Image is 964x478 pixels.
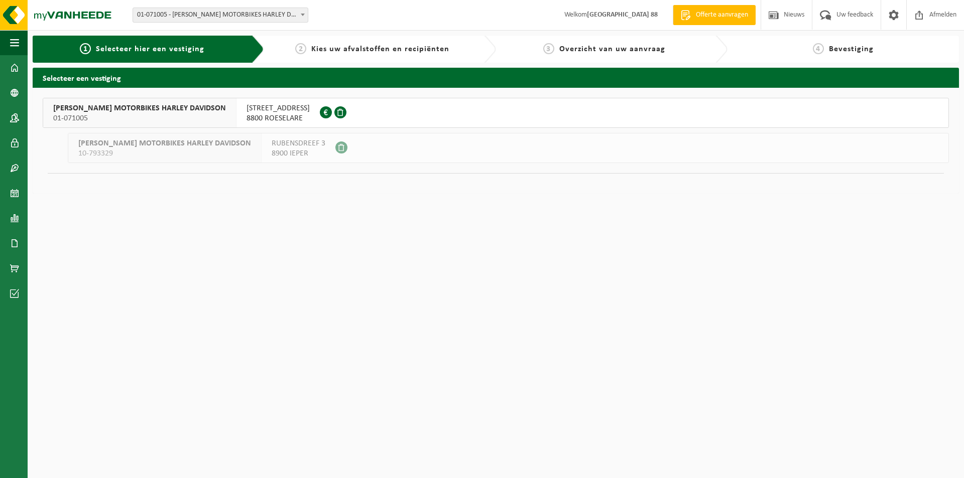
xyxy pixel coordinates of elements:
[247,113,310,123] span: 8800 ROESELARE
[247,103,310,113] span: [STREET_ADDRESS]
[587,11,658,19] strong: [GEOGRAPHIC_DATA] 88
[96,45,204,53] span: Selecteer hier een vestiging
[813,43,824,54] span: 4
[693,10,751,20] span: Offerte aanvragen
[133,8,308,23] span: 01-071005 - WEST-FLANDERS MOTORBIKES HARLEY DAVIDSON - 8800 ROESELARE, KACHTEMSESTRAAT 253
[78,138,251,148] span: [PERSON_NAME] MOTORBIKES HARLEY DAVIDSON
[829,45,874,53] span: Bevestiging
[311,45,449,53] span: Kies uw afvalstoffen en recipiënten
[43,98,949,128] button: [PERSON_NAME] MOTORBIKES HARLEY DAVIDSON 01-071005 [STREET_ADDRESS]8800 ROESELARE
[272,138,325,148] span: RUBENSDREEF 3
[78,148,251,158] span: 10-793329
[53,103,226,113] span: [PERSON_NAME] MOTORBIKES HARLEY DAVIDSON
[673,5,756,25] a: Offerte aanvragen
[133,8,308,22] span: 01-071005 - WEST-FLANDERS MOTORBIKES HARLEY DAVIDSON - 8800 ROESELARE, KACHTEMSESTRAAT 253
[559,45,665,53] span: Overzicht van uw aanvraag
[295,43,306,54] span: 2
[53,113,226,123] span: 01-071005
[80,43,91,54] span: 1
[272,148,325,158] span: 8900 IEPER
[33,68,959,87] h2: Selecteer een vestiging
[543,43,554,54] span: 3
